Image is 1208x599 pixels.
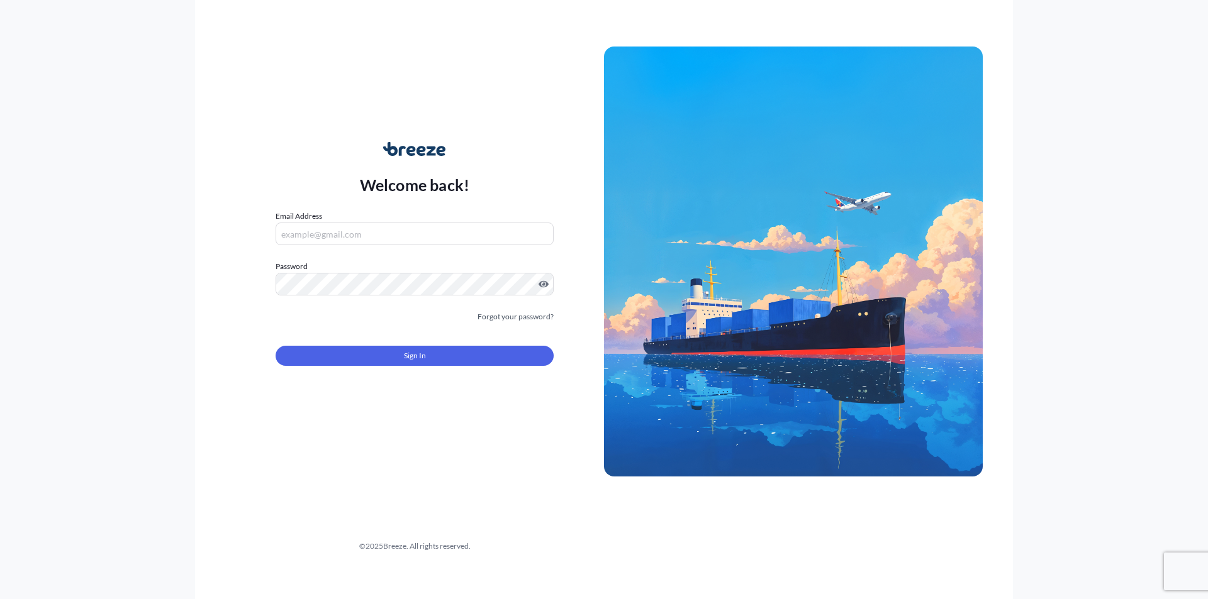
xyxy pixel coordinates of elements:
p: Welcome back! [360,175,470,195]
label: Email Address [276,210,322,223]
span: Sign In [404,349,426,362]
button: Sign In [276,346,554,366]
input: example@gmail.com [276,223,554,245]
a: Forgot your password? [478,310,554,323]
label: Password [276,260,554,273]
button: Show password [539,279,549,289]
img: Ship illustration [604,47,983,476]
div: © 2025 Breeze. All rights reserved. [225,540,604,552]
